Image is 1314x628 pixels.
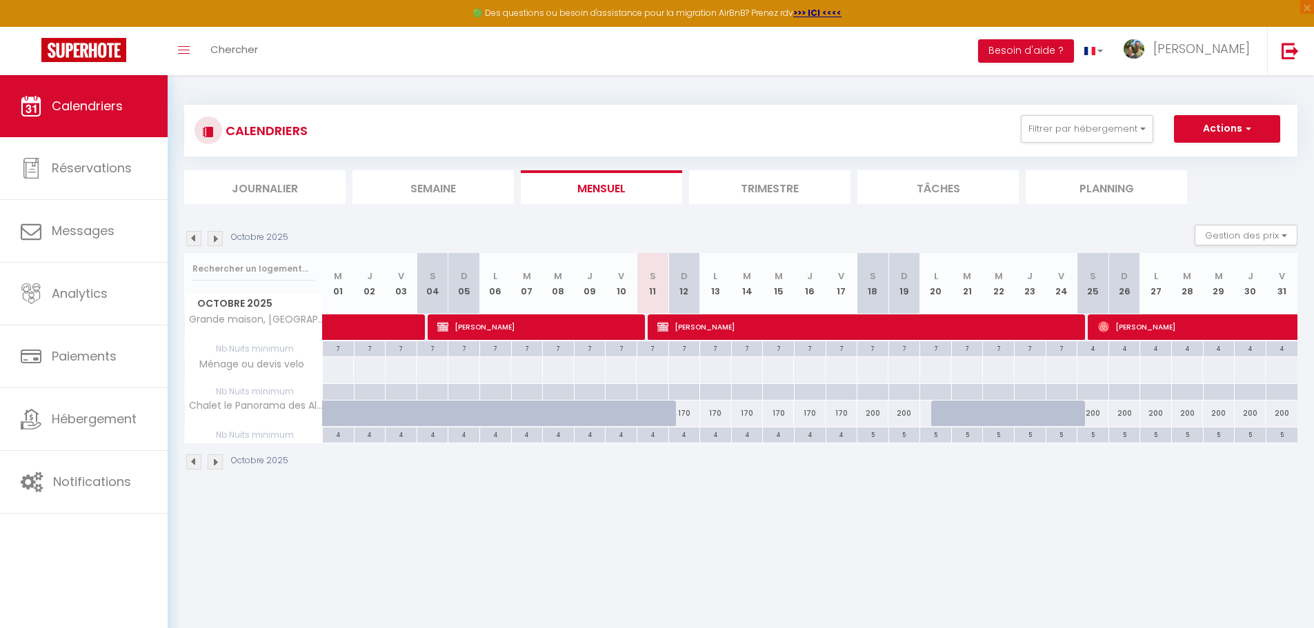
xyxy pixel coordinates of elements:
[1015,253,1046,314] th: 23
[1140,341,1171,354] div: 4
[1183,270,1191,283] abbr: M
[511,253,543,314] th: 07
[920,253,952,314] th: 20
[1140,253,1172,314] th: 27
[731,253,763,314] th: 14
[52,410,137,427] span: Hébergement
[512,341,543,354] div: 7
[857,170,1019,204] li: Tâches
[448,341,479,354] div: 7
[1154,270,1158,283] abbr: L
[1015,341,1046,354] div: 7
[1140,427,1171,440] div: 5
[523,270,531,283] abbr: M
[187,314,325,325] span: Grande maison, [GEOGRAPHIC_DATA], piscine chauffée*
[952,341,983,354] div: 7
[543,253,575,314] th: 08
[543,427,574,440] div: 4
[618,270,624,283] abbr: V
[323,341,354,354] div: 7
[200,27,268,75] a: Chercher
[185,294,322,314] span: Octobre 2025
[52,347,117,365] span: Paiements
[889,341,920,354] div: 7
[732,341,763,354] div: 7
[41,38,126,62] img: Super Booking
[951,253,983,314] th: 21
[1172,427,1203,440] div: 5
[857,401,889,426] div: 200
[870,270,876,283] abbr: S
[731,401,763,426] div: 170
[1021,115,1153,143] button: Filtrer par hébergement
[323,427,354,440] div: 4
[983,341,1014,354] div: 7
[668,253,700,314] th: 12
[713,270,717,283] abbr: L
[1266,401,1297,426] div: 200
[185,341,322,356] span: Nb Nuits minimum
[587,270,593,283] abbr: J
[763,341,794,354] div: 7
[187,401,325,411] span: Chalet le Panorama des Alpes à [GEOGRAPHIC_DATA]
[417,341,448,354] div: 7
[352,170,514,204] li: Semaine
[461,270,468,283] abbr: D
[367,270,372,283] abbr: J
[1172,253,1204,314] th: 28
[793,7,842,19] a: >>> ICI <<<<
[493,270,497,283] abbr: L
[53,473,131,490] span: Notifications
[231,454,288,467] p: Octobre 2025
[857,427,888,440] div: 5
[479,253,511,314] th: 06
[1046,341,1077,354] div: 7
[355,341,386,354] div: 7
[983,427,1014,440] div: 5
[995,270,1003,283] abbr: M
[826,401,857,426] div: 170
[888,401,920,426] div: 200
[1203,401,1235,426] div: 200
[1077,427,1108,440] div: 5
[983,253,1015,314] th: 22
[1077,401,1109,426] div: 200
[795,341,826,354] div: 7
[543,341,574,354] div: 7
[743,270,751,283] abbr: M
[669,427,700,440] div: 4
[1090,270,1096,283] abbr: S
[1058,270,1064,283] abbr: V
[1046,253,1077,314] th: 24
[763,253,795,314] th: 15
[920,341,951,354] div: 7
[334,270,342,283] abbr: M
[934,270,938,283] abbr: L
[187,357,308,372] span: Ménage ou devis velo
[210,42,258,57] span: Chercher
[700,253,732,314] th: 13
[185,384,322,399] span: Nb Nuits minimum
[775,270,783,283] abbr: M
[637,341,668,354] div: 7
[1215,270,1223,283] abbr: M
[386,427,417,440] div: 4
[1266,427,1297,440] div: 5
[1109,341,1140,354] div: 4
[606,341,637,354] div: 7
[963,270,971,283] abbr: M
[480,341,511,354] div: 7
[575,427,606,440] div: 4
[1109,427,1140,440] div: 5
[1235,427,1266,440] div: 5
[398,270,404,283] abbr: V
[448,253,480,314] th: 05
[1108,253,1140,314] th: 26
[826,341,857,354] div: 7
[1140,401,1172,426] div: 200
[1204,341,1235,354] div: 4
[1108,401,1140,426] div: 200
[1235,341,1266,354] div: 4
[700,341,731,354] div: 7
[901,270,908,283] abbr: D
